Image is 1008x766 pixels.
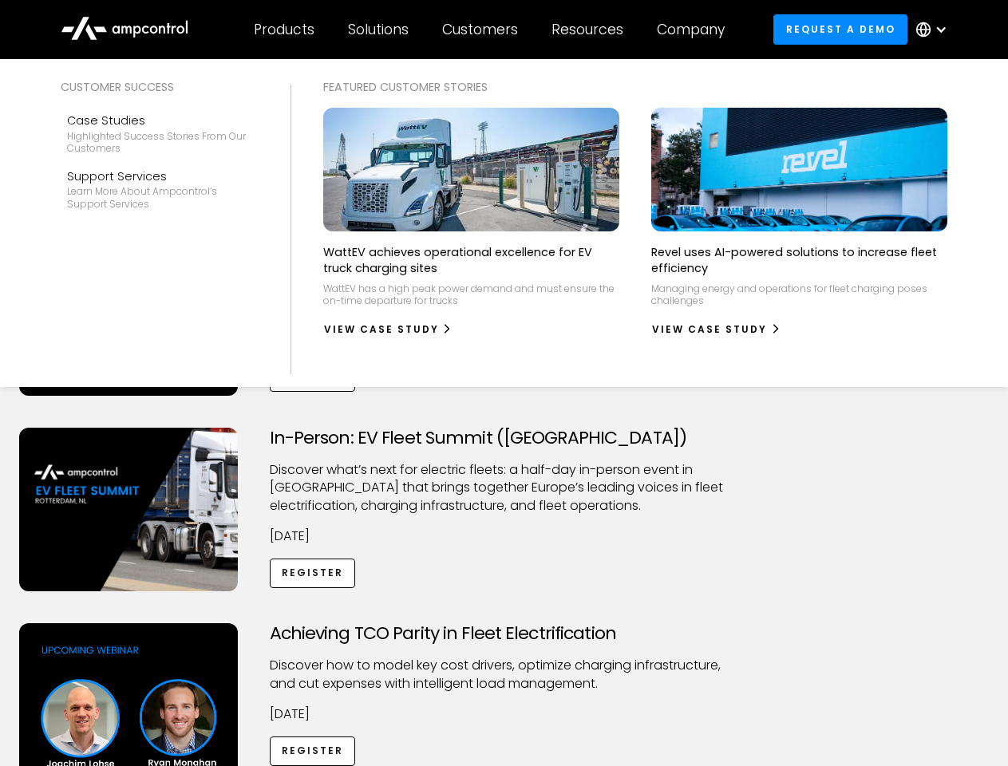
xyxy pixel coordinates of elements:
[254,21,314,38] div: Products
[270,527,739,545] p: [DATE]
[67,185,252,210] div: Learn more about Ampcontrol’s support services
[67,130,252,155] div: Highlighted success stories From Our Customers
[442,21,518,38] div: Customers
[651,244,947,276] p: Revel uses AI-powered solutions to increase fleet efficiency
[61,161,259,217] a: Support ServicesLearn more about Ampcontrol’s support services
[270,461,739,515] p: ​Discover what’s next for electric fleets: a half-day in-person event in [GEOGRAPHIC_DATA] that b...
[551,21,623,38] div: Resources
[323,282,619,307] p: WattEV has a high peak power demand and must ensure the on-time departure for trucks
[323,317,453,342] a: View Case Study
[61,105,259,161] a: Case StudiesHighlighted success stories From Our Customers
[270,623,739,644] h3: Achieving TCO Parity in Fleet Electrification
[270,657,739,693] p: Discover how to model key cost drivers, optimize charging infrastructure, and cut expenses with i...
[67,112,252,129] div: Case Studies
[348,21,409,38] div: Solutions
[270,705,739,723] p: [DATE]
[61,78,259,96] div: Customer success
[652,322,767,337] div: View Case Study
[270,559,356,588] a: Register
[657,21,725,38] div: Company
[323,78,948,96] div: Featured Customer Stories
[324,322,439,337] div: View Case Study
[67,168,252,185] div: Support Services
[773,14,907,44] a: Request a demo
[651,282,947,307] p: Managing energy and operations for fleet charging poses challenges
[270,736,356,766] a: Register
[651,317,781,342] a: View Case Study
[270,428,739,448] h3: In-Person: EV Fleet Summit ([GEOGRAPHIC_DATA])
[323,244,619,276] p: WattEV achieves operational excellence for EV truck charging sites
